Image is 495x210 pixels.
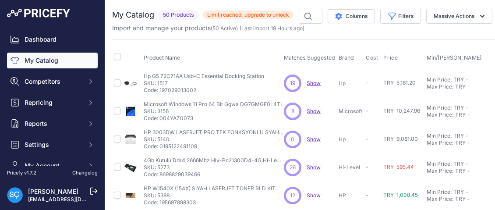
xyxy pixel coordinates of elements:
p: Code: 195697898303 [144,199,276,206]
div: - [466,167,470,174]
span: Show [307,136,321,142]
img: Pricefy Logo [7,9,70,18]
p: HP 3003DW LASERJET PRO TEK FONKSYONLU SYAH LAZER YAZICI (3G654A) [144,129,284,136]
span: Competitors [25,77,82,86]
span: TRY 1,008.45 [383,192,418,198]
div: Min Price: [427,189,452,196]
p: Microsoft Windows 11 Pro 64 Bit Ggwa DG7GMGF0L4TL [144,101,283,108]
div: TRY [455,196,466,203]
p: SKU: 5273 [144,164,284,171]
button: Reports [7,116,98,132]
p: Hi-Level [339,164,362,171]
div: TRY [453,160,464,167]
div: - [464,76,468,83]
div: Max Price: [427,83,453,90]
button: Price [383,54,400,61]
span: TRY 10,247.96 [383,107,420,114]
span: TRY 5,161.20 [383,79,416,86]
button: Columns [328,9,375,23]
a: My Catalog [7,53,98,68]
span: Repricing [25,98,82,107]
span: - [366,192,368,198]
div: Min Price: [427,76,452,83]
span: Min/[PERSON_NAME] [427,54,482,61]
span: - [366,164,368,170]
a: [EMAIL_ADDRESS][DOMAIN_NAME] [28,196,120,203]
p: Hp G5 72C71AA Usb-C Essential Docking Station [144,73,264,80]
div: Min Price: [427,160,452,167]
p: Import and manage your products [112,24,304,32]
button: Repricing [7,95,98,110]
div: TRY [453,104,464,111]
button: My Account [7,158,98,174]
div: Min Price: [427,104,452,111]
p: SKU: 1517 [144,80,264,87]
p: Code: 8698829039466 [144,171,284,178]
div: Max Price: [427,111,453,118]
p: Hp [339,136,362,143]
span: (Last import 19 Hours ago) [240,25,304,32]
span: - [366,107,368,114]
span: 26 [290,164,296,171]
span: Reports [25,119,82,128]
a: [PERSON_NAME] [28,188,78,195]
div: - [466,139,470,146]
div: TRY [453,189,464,196]
span: Brand [339,54,354,61]
a: Show [307,164,321,171]
a: Show [307,108,321,114]
p: Code: 0195122491109 [144,143,284,150]
p: HP W1540X (154X) SIYAH LASERJET TONER RLD KIT [144,185,276,192]
span: TRY 9,061.00 [383,135,418,142]
div: - [466,83,470,90]
div: - [464,160,468,167]
span: 50 Products [158,10,199,20]
div: Max Price: [427,139,453,146]
a: Dashboard [7,32,98,47]
span: Settings [25,140,82,149]
div: - [466,196,470,203]
button: Massive Actions [426,9,492,24]
p: HP [339,192,362,199]
a: 50 Active [212,25,236,32]
span: ( ) [211,25,238,32]
a: Show [307,80,321,86]
span: Price [383,54,398,61]
p: SKU: 5388 [144,192,276,199]
span: 0 [291,135,294,143]
span: My Account [25,161,82,170]
div: - [466,111,470,118]
button: Competitors [7,74,98,89]
span: TRY 595.44 [383,164,414,170]
p: Code: 004YAZ0073 [144,115,283,122]
div: TRY [455,139,466,146]
div: Max Price: [427,196,453,203]
div: Pricefy v1.7.2 [7,169,36,177]
a: Show [307,192,321,199]
span: Limit reached, upgrade to unlock [203,11,293,19]
span: - [366,135,368,142]
p: 4Gb Kutulu Ddr4 2666Mhz Hlv-Pc21300D4-4G Hi-Level [144,157,284,164]
span: - [366,79,368,86]
span: Matches Suggested [284,54,335,61]
input: Search [299,9,322,24]
span: Product Name [144,54,180,61]
div: - [464,104,468,111]
button: Filters [380,9,421,24]
button: Settings [7,137,98,153]
p: SKU: 3156 [144,108,283,115]
div: - [464,189,468,196]
p: Microsoft [339,108,362,115]
div: TRY [455,83,466,90]
div: - [464,132,468,139]
div: TRY [455,111,466,118]
p: Hp [339,80,362,87]
span: Cost [366,54,378,61]
div: TRY [453,76,464,83]
div: TRY [455,167,466,174]
p: SKU: 5140 [144,136,284,143]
